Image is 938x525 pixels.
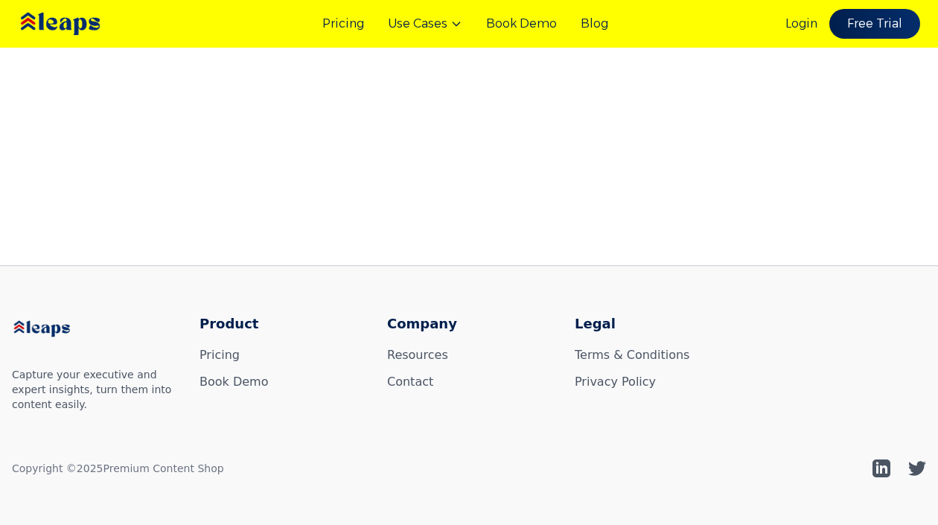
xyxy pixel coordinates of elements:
p: Capture your executive and expert insights, turn them into content easily. [12,367,176,412]
a: Contact [387,375,433,389]
h3: Product [200,314,363,334]
a: Login [785,15,817,33]
img: Leaps Logo [18,2,144,45]
a: Free Trial [829,9,920,39]
h3: Company [387,314,551,334]
a: Resources [387,348,448,362]
a: Blog [581,15,608,33]
button: Use Cases [388,15,462,33]
a: Pricing [322,15,364,33]
a: Book Demo [200,375,268,389]
h3: Legal [575,314,738,334]
a: Book Demo [486,15,557,33]
a: Terms & Conditions [575,348,689,362]
a: Pricing [200,348,240,362]
a: Privacy Policy [575,375,656,389]
img: Leaps [12,314,101,344]
p: Copyright © 2025 Premium Content Shop [12,461,224,476]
